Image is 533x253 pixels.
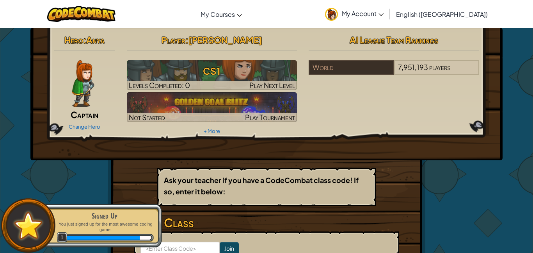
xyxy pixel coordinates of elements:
a: Change Hero [69,124,100,130]
span: 1 [57,232,68,243]
div: World [309,60,394,75]
h3: Join a Class [134,214,399,231]
p: You just signed up for the most awesome coding game. [55,221,154,233]
img: Golden Goal [127,92,297,122]
img: CodeCombat logo [47,6,115,22]
span: Player [162,34,185,45]
img: captain-pose.png [72,60,94,107]
a: English ([GEOGRAPHIC_DATA]) [392,4,492,25]
b: Ask your teacher if you have a CodeCombat class code! If so, enter it below: [164,176,359,196]
span: Not Started [129,113,165,122]
span: 7,951,193 [398,63,428,72]
span: Anya [86,34,105,45]
span: : [83,34,86,45]
span: My Account [342,9,384,18]
span: Play Tournament [245,113,295,122]
span: Hero [64,34,83,45]
span: players [429,63,450,72]
img: default.png [11,208,46,243]
span: [PERSON_NAME] [188,34,262,45]
span: Captain [71,109,98,120]
span: English ([GEOGRAPHIC_DATA]) [396,10,488,18]
a: World7,951,193players [309,68,479,77]
a: + More [204,128,220,134]
a: My Account [321,2,387,26]
span: AI League Team Rankings [350,34,438,45]
div: Signed Up [55,210,154,221]
img: CS1 [127,60,297,90]
a: Not StartedPlay Tournament [127,92,297,122]
span: : [185,34,188,45]
span: Play Next Level [249,81,295,90]
a: Play Next Level [127,60,297,90]
img: avatar [325,8,338,21]
span: Levels Completed: 0 [129,81,190,90]
a: My Courses [197,4,246,25]
h3: CS1 [127,62,297,80]
span: My Courses [201,10,235,18]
